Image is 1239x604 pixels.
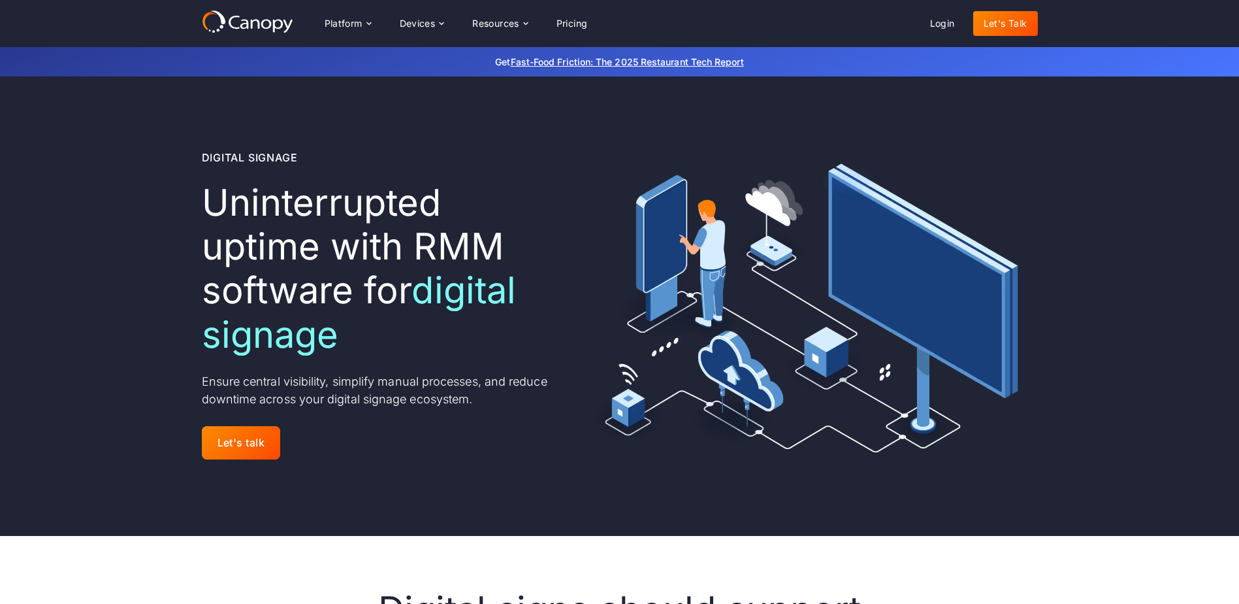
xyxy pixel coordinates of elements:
[973,11,1038,36] a: Let's Talk
[546,11,598,36] a: Pricing
[325,19,362,28] div: Platform
[920,11,965,36] a: Login
[202,373,556,408] p: Ensure central visibility, simplify manual processes, and reduce downtime across your digital sig...
[511,56,744,67] a: Fast-Food Friction: The 2025 Restaurant Tech Report
[202,426,281,460] a: Let's talk
[202,181,556,357] h1: Uninterrupted uptime with RMM software for
[472,19,519,28] div: Resources
[217,437,265,449] div: Let's talk
[202,150,298,165] div: Digital Signage
[400,19,436,28] div: Devices
[202,268,517,356] span: digital signage
[300,55,940,69] p: Get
